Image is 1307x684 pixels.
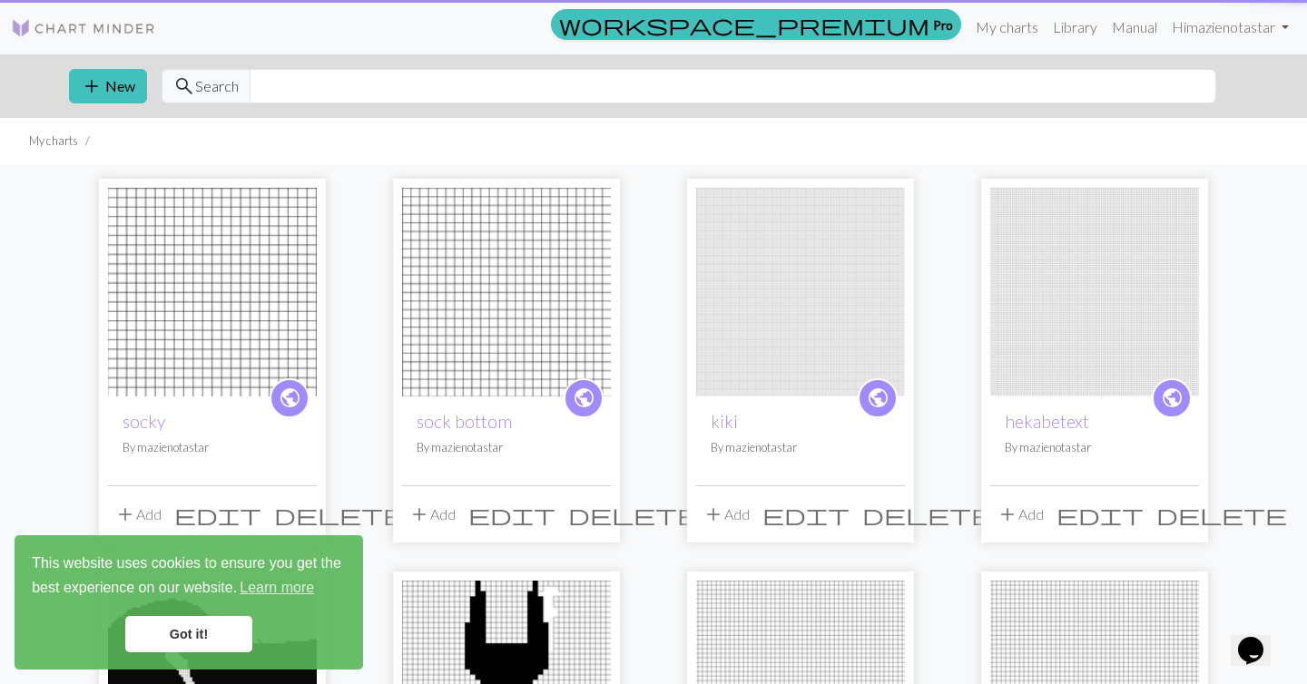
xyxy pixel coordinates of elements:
button: Edit [756,497,856,532]
a: learn more about cookies [237,574,317,601]
span: delete [1156,502,1287,527]
i: public [867,380,889,416]
button: Delete [268,497,411,532]
a: sock bottom [402,281,611,298]
span: add [81,73,103,99]
span: edit [762,502,850,527]
button: Edit [168,497,268,532]
div: cookieconsent [15,535,363,669]
img: hekabetext [990,188,1199,396]
button: Delete [562,497,705,532]
i: public [573,380,595,416]
button: New [69,69,147,103]
img: Logo [11,17,156,39]
a: hekabetext [1005,411,1089,432]
span: delete [862,502,993,527]
p: By mazienotastar [711,439,890,456]
span: public [867,384,889,412]
span: workspace_premium [559,12,929,37]
span: edit [1056,502,1144,527]
p: By mazienotastar [417,439,596,456]
a: Library [1046,9,1105,45]
a: kiki [711,411,738,432]
span: add [114,502,136,527]
a: public [858,378,898,418]
span: public [573,384,595,412]
span: This website uses cookies to ensure you get the best experience on our website. [32,552,346,601]
span: add [703,502,724,527]
li: My charts [29,132,78,150]
button: Add [696,497,756,532]
a: socky [123,411,165,432]
button: Add [108,497,168,532]
i: Edit [468,503,555,525]
button: Add [402,497,462,532]
img: kiki [696,188,905,396]
button: Delete [856,497,999,532]
img: socky [108,188,317,396]
p: By mazienotastar [123,439,302,456]
i: Edit [1056,503,1144,525]
img: sock bottom [402,188,611,396]
a: hekabetext [990,281,1199,298]
a: socky [108,281,317,298]
span: edit [174,502,261,527]
i: public [1161,380,1184,416]
a: My charts [968,9,1046,45]
i: Edit [762,503,850,525]
button: Edit [1050,497,1150,532]
span: public [279,384,301,412]
a: public [564,378,604,418]
p: By mazienotastar [1005,439,1184,456]
button: Delete [1150,497,1293,532]
span: delete [274,502,405,527]
a: public [1152,378,1192,418]
a: kiki [696,281,905,298]
i: public [279,380,301,416]
button: Edit [462,497,562,532]
iframe: chat widget [1231,611,1289,666]
span: delete [568,502,699,527]
a: Pro [551,9,961,40]
a: public [270,378,310,418]
span: edit [468,502,555,527]
span: add [997,502,1018,527]
a: sock bottom [417,411,512,432]
a: dismiss cookie message [125,616,252,652]
i: Edit [174,503,261,525]
a: Himazienotastar [1165,9,1296,45]
button: Add [990,497,1050,532]
span: search [173,73,195,99]
span: public [1161,384,1184,412]
span: add [408,502,430,527]
span: Search [195,75,239,97]
a: Manual [1105,9,1165,45]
